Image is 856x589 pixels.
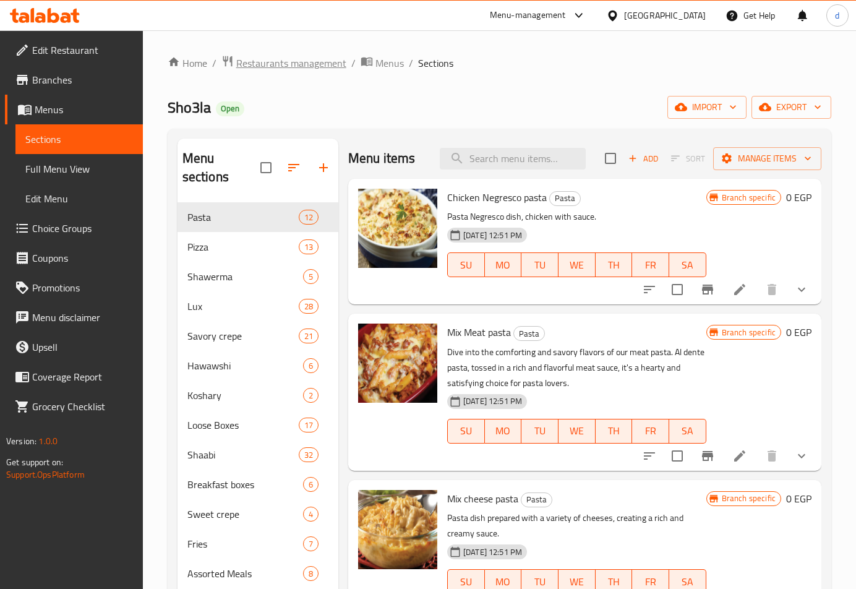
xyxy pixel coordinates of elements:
[178,202,338,232] div: Pasta12
[521,492,552,507] div: Pasta
[723,151,811,166] span: Manage items
[187,536,303,551] span: Fries
[168,93,211,121] span: Sho3la
[5,243,143,273] a: Coupons
[786,189,811,206] h6: 0 EGP
[597,145,623,171] span: Select section
[178,529,338,559] div: Fries7
[25,161,133,176] span: Full Menu View
[635,441,664,471] button: sort-choices
[187,239,299,254] span: Pizza
[187,418,299,432] div: Loose Boxes
[32,369,133,384] span: Coverage Report
[178,291,338,321] div: Lux28
[447,419,485,444] button: SU
[674,422,701,440] span: SA
[485,252,522,277] button: MO
[182,149,260,186] h2: Menu sections
[348,149,416,168] h2: Menu items
[6,466,85,483] a: Support.OpsPlatform
[358,324,437,403] img: Mix Meat pasta
[596,419,633,444] button: TH
[485,419,522,444] button: MO
[303,566,319,581] div: items
[187,269,303,284] span: Shawerma
[601,256,628,274] span: TH
[187,299,299,314] div: Lux
[717,192,781,204] span: Branch specific
[25,132,133,147] span: Sections
[178,351,338,380] div: Hawawshi6
[559,419,596,444] button: WE
[624,9,706,22] div: [GEOGRAPHIC_DATA]
[299,239,319,254] div: items
[32,43,133,58] span: Edit Restaurant
[178,232,338,262] div: Pizza13
[717,327,781,338] span: Branch specific
[187,566,303,581] span: Assorted Meals
[187,388,303,403] span: Koshary
[303,358,319,373] div: items
[38,433,58,449] span: 1.0.0
[447,510,706,541] p: Pasta dish prepared with a variety of cheeses, creating a rich and creamy sauce.
[303,507,319,522] div: items
[490,422,517,440] span: MO
[299,418,319,432] div: items
[299,212,318,223] span: 12
[623,149,663,168] span: Add item
[303,536,319,551] div: items
[309,153,338,183] button: Add section
[187,477,303,492] span: Breakfast boxes
[299,447,319,462] div: items
[440,148,586,170] input: search
[303,269,319,284] div: items
[15,124,143,154] a: Sections
[5,392,143,421] a: Grocery Checklist
[563,422,591,440] span: WE
[178,499,338,529] div: Sweet crepe4
[304,479,318,491] span: 6
[216,103,244,114] span: Open
[253,155,279,181] span: Select all sections
[623,149,663,168] button: Add
[490,256,517,274] span: MO
[5,303,143,332] a: Menu disclaimer
[635,275,664,304] button: sort-choices
[299,299,319,314] div: items
[168,55,831,71] nav: breadcrumb
[5,362,143,392] a: Coverage Report
[521,252,559,277] button: TU
[304,568,318,580] span: 8
[732,449,747,463] a: Edit menu item
[490,8,566,23] div: Menu-management
[632,252,669,277] button: FR
[168,56,207,71] a: Home
[279,153,309,183] span: Sort sections
[299,449,318,461] span: 32
[693,441,722,471] button: Branch-specific-item
[304,509,318,520] span: 4
[786,324,811,341] h6: 0 EGP
[521,419,559,444] button: TU
[693,275,722,304] button: Branch-specific-item
[637,256,664,274] span: FR
[178,470,338,499] div: Breakfast boxes6
[35,102,133,117] span: Menus
[351,56,356,71] li: /
[5,95,143,124] a: Menus
[178,321,338,351] div: Savory crepe21
[447,209,706,225] p: Pasta Negresco dish, chicken with sauce.
[563,256,591,274] span: WE
[32,310,133,325] span: Menu disclaimer
[549,191,581,206] div: Pasta
[6,433,36,449] span: Version:
[787,441,816,471] button: show more
[299,329,319,343] div: items
[187,507,303,522] span: Sweet crepe
[786,490,811,507] h6: 0 EGP
[15,154,143,184] a: Full Menu View
[526,256,554,274] span: TU
[5,273,143,303] a: Promotions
